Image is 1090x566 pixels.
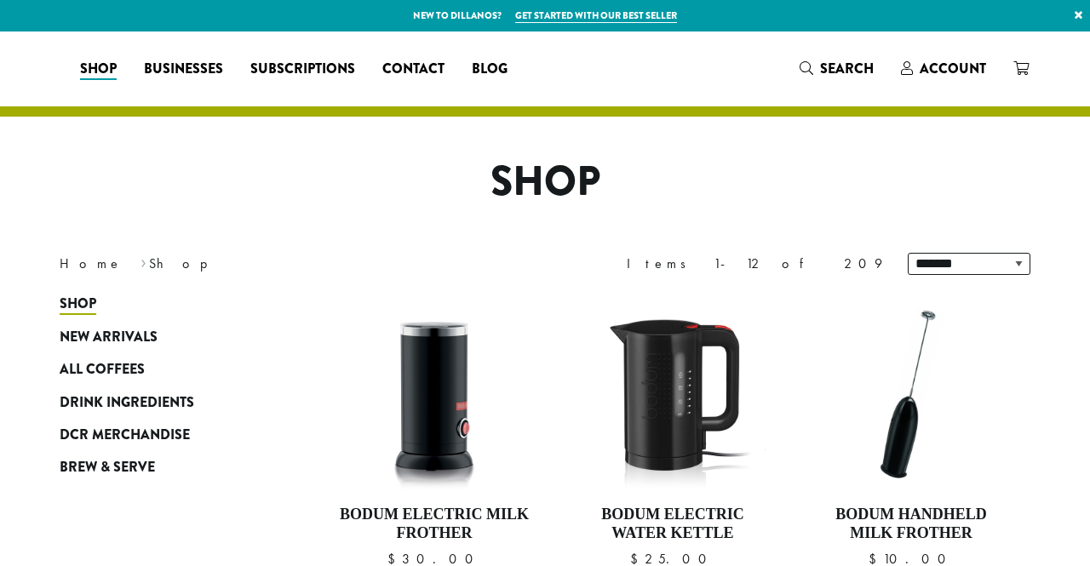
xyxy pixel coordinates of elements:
[627,254,882,274] div: Items 1-12 of 209
[47,157,1043,207] h1: Shop
[60,254,519,274] nav: Breadcrumb
[141,248,146,274] span: ›
[60,392,194,414] span: Drink Ingredients
[813,296,1009,492] img: DP3927.01-002.png
[60,359,145,380] span: All Coffees
[336,506,532,542] h4: Bodum Electric Milk Frother
[382,59,445,80] span: Contact
[786,54,887,83] a: Search
[515,9,677,23] a: Get started with our best seller
[472,59,508,80] span: Blog
[60,386,264,418] a: Drink Ingredients
[60,419,264,451] a: DCR Merchandise
[336,296,532,492] img: DP3954.01-002.png
[920,59,986,78] span: Account
[80,59,117,80] span: Shop
[575,296,771,492] img: DP3955.01.png
[60,321,264,353] a: New Arrivals
[60,425,190,446] span: DCR Merchandise
[820,59,874,78] span: Search
[60,353,264,386] a: All Coffees
[66,55,130,83] a: Shop
[60,288,264,320] a: Shop
[144,59,223,80] span: Businesses
[575,296,771,566] a: Bodum Electric Water Kettle $25.00
[813,506,1009,542] h4: Bodum Handheld Milk Frother
[575,506,771,542] h4: Bodum Electric Water Kettle
[336,296,532,566] a: Bodum Electric Milk Frother $30.00
[60,254,123,272] a: Home
[60,327,158,348] span: New Arrivals
[60,457,155,478] span: Brew & Serve
[250,59,355,80] span: Subscriptions
[813,296,1009,566] a: Bodum Handheld Milk Frother $10.00
[60,451,264,483] a: Brew & Serve
[60,294,96,315] span: Shop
